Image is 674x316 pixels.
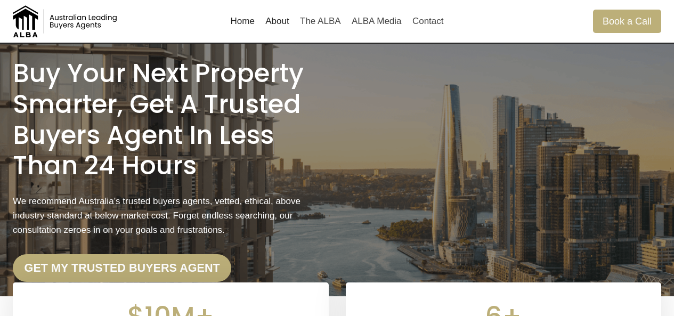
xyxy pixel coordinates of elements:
[225,9,449,34] nav: Primary Navigation
[295,9,346,34] a: The ALBA
[13,194,329,238] p: We recommend Australia’s trusted buyers agents, vetted, ethical, above industry standard at below...
[407,9,449,34] a: Contact
[25,261,220,274] strong: Get my trusted Buyers Agent
[260,9,295,34] a: About
[13,254,231,282] a: Get my trusted Buyers Agent
[346,9,407,34] a: ALBA Media
[225,9,260,34] a: Home
[593,10,661,33] a: Book a Call
[13,5,119,37] img: Australian Leading Buyers Agents
[13,58,329,181] h1: Buy Your Next Property Smarter, Get a Trusted Buyers Agent in less than 24 Hours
